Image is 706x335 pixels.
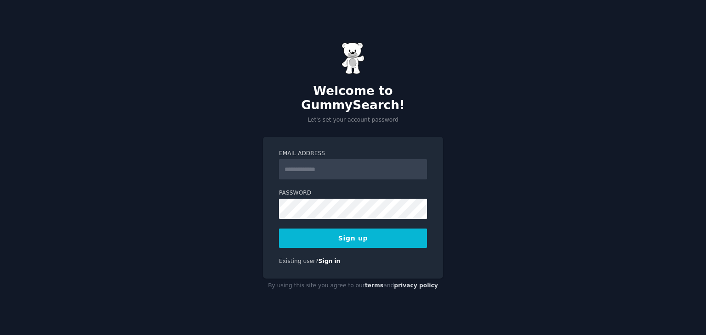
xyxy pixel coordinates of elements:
button: Sign up [279,229,427,248]
h2: Welcome to GummySearch! [263,84,443,113]
span: Existing user? [279,258,319,264]
label: Email Address [279,150,427,158]
label: Password [279,189,427,197]
p: Let's set your account password [263,116,443,124]
img: Gummy Bear [342,42,364,74]
div: By using this site you agree to our and [263,279,443,293]
a: privacy policy [394,282,438,289]
a: Sign in [319,258,341,264]
a: terms [365,282,383,289]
